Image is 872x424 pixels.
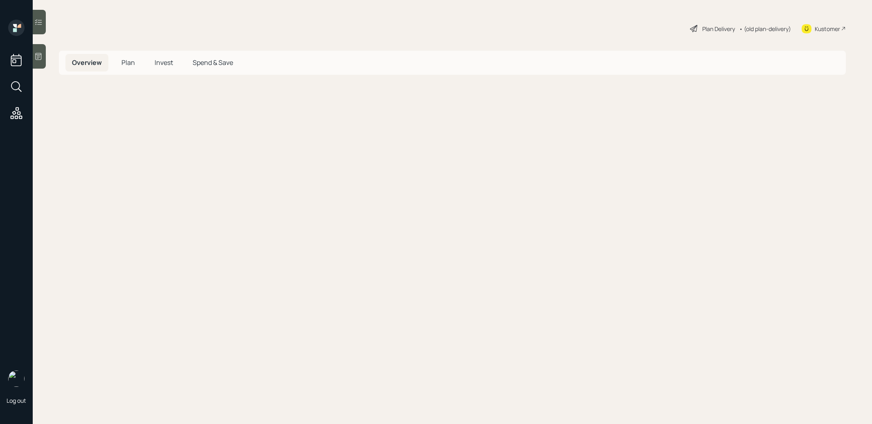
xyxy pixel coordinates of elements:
[815,25,840,33] div: Kustomer
[8,370,25,387] img: treva-nostdahl-headshot.png
[7,397,26,404] div: Log out
[121,58,135,67] span: Plan
[72,58,102,67] span: Overview
[739,25,791,33] div: • (old plan-delivery)
[193,58,233,67] span: Spend & Save
[702,25,735,33] div: Plan Delivery
[155,58,173,67] span: Invest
